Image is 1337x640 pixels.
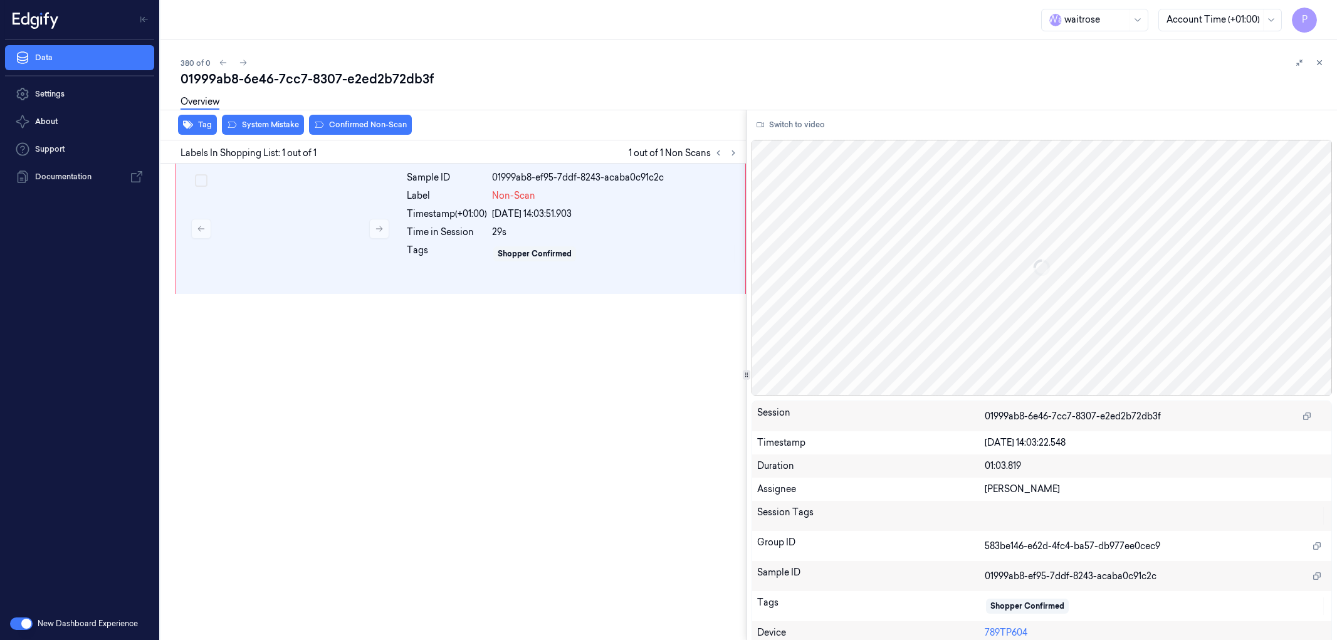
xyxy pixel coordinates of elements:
button: Switch to video [752,115,830,135]
button: About [5,109,154,134]
button: System Mistake [222,115,304,135]
div: 29s [492,226,738,239]
button: P [1292,8,1317,33]
a: Documentation [5,164,154,189]
a: Overview [181,95,219,110]
div: Session [757,406,985,426]
div: [PERSON_NAME] [985,483,1326,496]
button: Tag [178,115,217,135]
div: Duration [757,459,985,473]
div: Label [407,189,487,202]
div: Tags [757,596,985,616]
div: Device [757,626,985,639]
span: 01999ab8-6e46-7cc7-8307-e2ed2b72db3f [985,410,1161,423]
span: 380 of 0 [181,58,211,68]
div: Session Tags [757,506,985,526]
div: [DATE] 14:03:22.548 [985,436,1326,449]
div: Shopper Confirmed [498,248,572,260]
div: 01:03.819 [985,459,1326,473]
div: [DATE] 14:03:51.903 [492,207,738,221]
span: 1 out of 1 Non Scans [629,145,741,160]
div: Assignee [757,483,985,496]
div: 01999ab8-6e46-7cc7-8307-e2ed2b72db3f [181,70,1327,88]
div: Time in Session [407,226,487,239]
span: W a [1049,14,1062,26]
div: Sample ID [407,171,487,184]
div: Timestamp (+01:00) [407,207,487,221]
span: Non-Scan [492,189,535,202]
div: Tags [407,244,487,264]
button: Toggle Navigation [134,9,154,29]
a: Data [5,45,154,70]
div: Group ID [757,536,985,556]
div: Shopper Confirmed [990,601,1064,612]
button: Select row [195,174,207,187]
span: 01999ab8-ef95-7ddf-8243-acaba0c91c2c [985,570,1156,583]
a: Settings [5,81,154,107]
div: Sample ID [757,566,985,586]
div: 01999ab8-ef95-7ddf-8243-acaba0c91c2c [492,171,738,184]
a: Support [5,137,154,162]
button: Confirmed Non-Scan [309,115,412,135]
span: Labels In Shopping List: 1 out of 1 [181,147,317,160]
div: Timestamp [757,436,985,449]
div: 789TP604 [985,626,1326,639]
span: 583be146-e62d-4fc4-ba57-db977ee0cec9 [985,540,1160,553]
